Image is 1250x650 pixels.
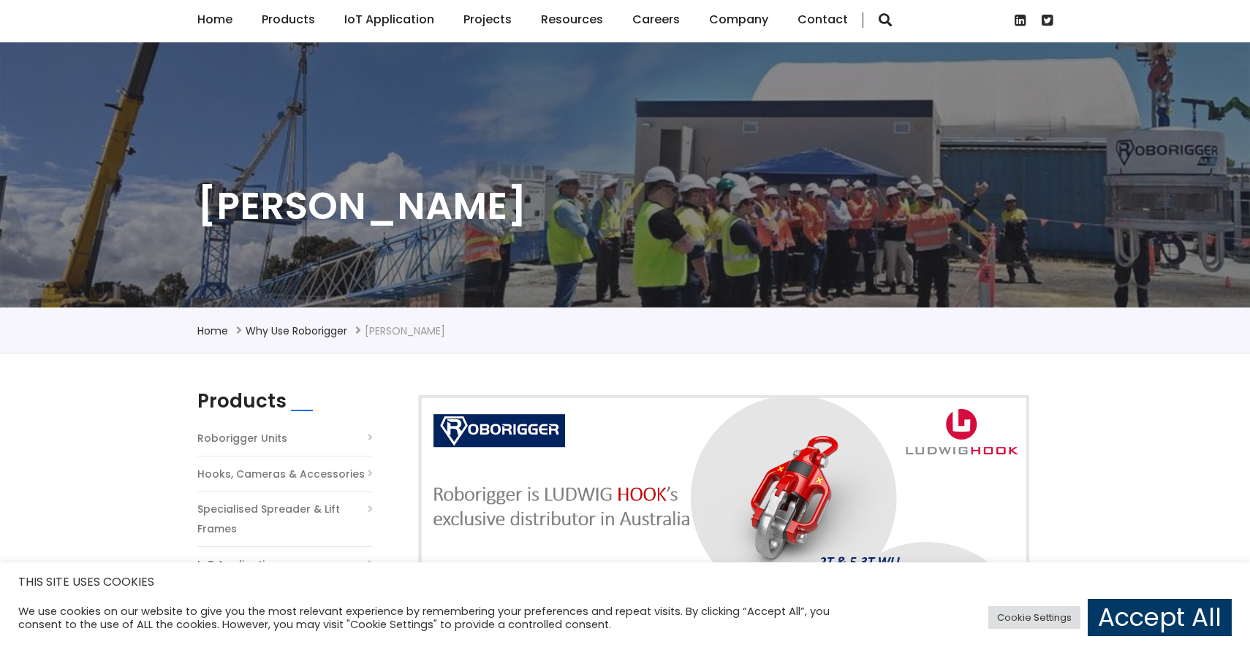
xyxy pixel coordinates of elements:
[365,322,445,340] li: [PERSON_NAME]
[18,605,868,631] div: We use cookies on our website to give you the most relevant experience by remembering your prefer...
[197,555,279,575] a: IoT Application
[197,390,287,413] h2: Products
[197,181,1053,231] h1: [PERSON_NAME]
[197,464,365,484] a: Hooks, Cameras & Accessories
[988,606,1080,629] a: Cookie Settings
[18,573,1232,592] h5: THIS SITE USES COOKIES
[197,429,287,448] a: Roborigger Units
[197,324,228,338] a: Home
[1088,599,1232,636] a: Accept All
[246,324,347,338] a: Why use Roborigger
[197,500,373,539] a: Specialised Spreader & Lift Frames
